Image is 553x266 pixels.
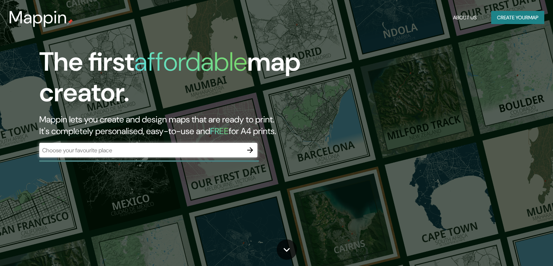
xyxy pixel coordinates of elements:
h2: Mappin lets you create and design maps that are ready to print. It's completely personalised, eas... [39,114,316,137]
button: About Us [450,11,480,24]
input: Choose your favourite place [39,146,243,154]
img: mappin-pin [67,19,73,25]
h5: FREE [210,125,229,137]
h3: Mappin [9,7,67,28]
h1: The first map creator. [39,47,316,114]
button: Create yourmap [491,11,544,24]
h1: affordable [134,45,247,79]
